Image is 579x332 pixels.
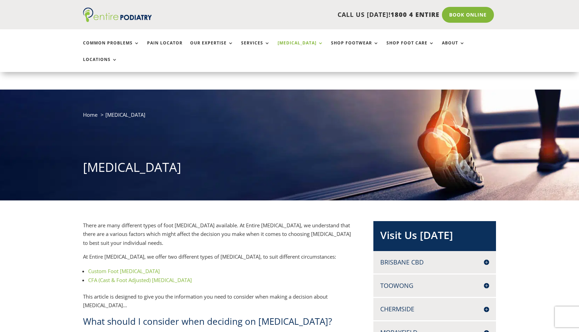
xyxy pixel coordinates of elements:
p: There are many different types of foot [MEDICAL_DATA] available. At Entire [MEDICAL_DATA], we und... [83,221,351,253]
a: About [442,41,465,55]
img: logo (1) [83,8,152,22]
h4: Chermside [380,305,489,313]
a: Shop Footwear [331,41,379,55]
a: Pain Locator [147,41,183,55]
a: Common Problems [83,41,139,55]
a: Custom Foot [MEDICAL_DATA] [88,268,160,274]
a: CFA (Cast & Foot Adjusted) [MEDICAL_DATA] [88,277,192,283]
nav: breadcrumb [83,110,496,124]
span: [MEDICAL_DATA] [105,111,145,118]
a: Entire Podiatry [83,17,152,23]
p: CALL US [DATE]! [178,10,440,19]
span: 1800 4 ENTIRE [391,10,440,19]
h2: What should I consider when deciding on [MEDICAL_DATA]? [83,315,351,331]
h4: Toowong [380,281,489,290]
a: Home [83,111,97,118]
a: Shop Foot Care [386,41,434,55]
h4: Brisbane CBD [380,258,489,267]
h2: Visit Us [DATE] [380,228,489,246]
a: Locations [83,57,117,72]
a: Services [241,41,270,55]
p: At Entire [MEDICAL_DATA], we offer two different types of [MEDICAL_DATA], to suit different circu... [83,252,351,267]
p: This article is designed to give you the information you need to consider when making a decision ... [83,292,351,315]
a: Book Online [442,7,494,23]
a: Our Expertise [190,41,234,55]
a: [MEDICAL_DATA] [278,41,323,55]
h1: [MEDICAL_DATA] [83,159,496,179]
